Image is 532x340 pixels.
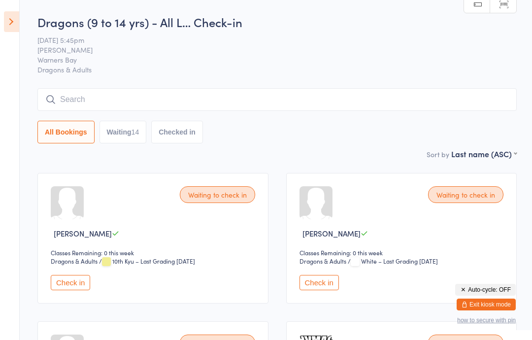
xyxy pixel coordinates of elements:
[457,317,516,324] button: how to secure with pin
[348,257,438,265] span: / White – Last Grading [DATE]
[37,65,517,74] span: Dragons & Adults
[299,275,339,290] button: Check in
[51,275,90,290] button: Check in
[302,228,361,238] span: [PERSON_NAME]
[37,88,517,111] input: Search
[299,257,346,265] div: Dragons & Adults
[99,257,195,265] span: / 10th Kyu – Last Grading [DATE]
[37,14,517,30] h2: Dragons (9 to 14 yrs) - All L… Check-in
[427,149,449,159] label: Sort by
[37,35,501,45] span: [DATE] 5:45pm
[451,148,517,159] div: Last name (ASC)
[151,121,203,143] button: Checked in
[180,186,255,203] div: Waiting to check in
[457,299,516,310] button: Exit kiosk mode
[100,121,147,143] button: Waiting14
[428,186,503,203] div: Waiting to check in
[37,45,501,55] span: [PERSON_NAME]
[132,128,139,136] div: 14
[37,55,501,65] span: Warners Bay
[54,228,112,238] span: [PERSON_NAME]
[455,284,516,296] button: Auto-cycle: OFF
[51,248,258,257] div: Classes Remaining: 0 this week
[37,121,95,143] button: All Bookings
[299,248,507,257] div: Classes Remaining: 0 this week
[51,257,98,265] div: Dragons & Adults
